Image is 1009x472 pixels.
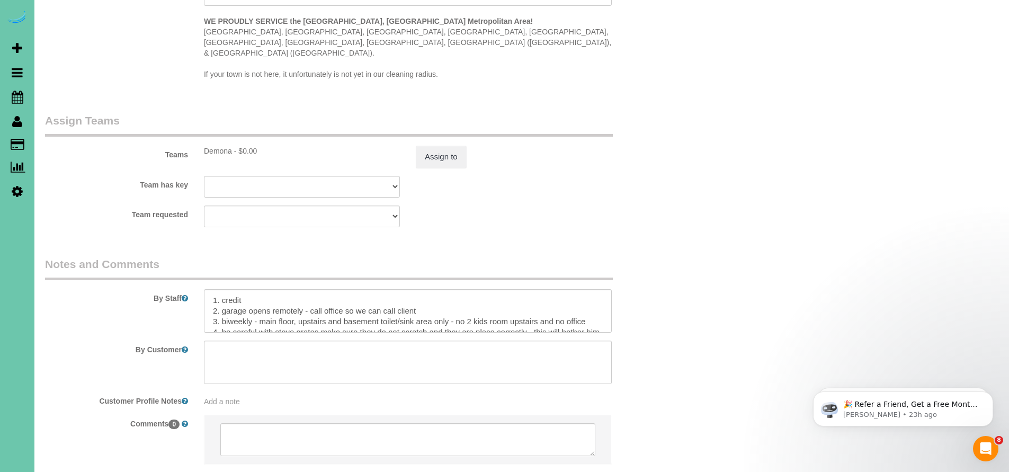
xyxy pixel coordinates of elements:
[37,289,196,304] label: By Staff
[45,256,613,280] legend: Notes and Comments
[168,420,180,429] span: 0
[46,41,183,50] p: Message from Ellie, sent 23h ago
[37,206,196,220] label: Team requested
[37,176,196,190] label: Team has key
[37,146,196,160] label: Teams
[973,436,998,461] iframe: Intercom live chat
[204,16,612,79] p: [GEOGRAPHIC_DATA], [GEOGRAPHIC_DATA], [GEOGRAPHIC_DATA], [GEOGRAPHIC_DATA], [GEOGRAPHIC_DATA], [G...
[46,31,181,145] span: 🎉 Refer a Friend, Get a Free Month! 🎉 Love Automaid? Share the love! When you refer a friend who ...
[37,341,196,355] label: By Customer
[204,146,400,156] div: 3.75 hours x $0.00/hour
[6,11,28,25] img: Automaid Logo
[204,17,533,25] strong: WE PROUDLY SERVICE the [GEOGRAPHIC_DATA], [GEOGRAPHIC_DATA] Metropolitan Area!
[416,146,467,168] button: Assign to
[204,397,240,406] span: Add a note
[995,436,1003,444] span: 8
[37,392,196,406] label: Customer Profile Notes
[797,369,1009,443] iframe: Intercom notifications message
[45,113,613,137] legend: Assign Teams
[37,415,196,429] label: Comments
